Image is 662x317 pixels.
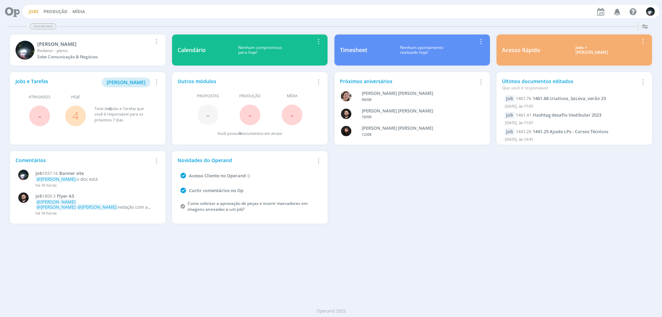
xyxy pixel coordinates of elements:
[341,109,351,119] img: B
[505,135,644,145] div: [DATE], às 13:41
[340,46,367,54] div: Timesheet
[10,34,165,66] a: G[PERSON_NAME]Redator - plenoSobe Comunicação & Negócios
[362,90,473,97] div: Aline Beatriz Jackisch
[248,107,252,122] span: -
[36,182,57,188] span: há 16 horas
[206,107,210,122] span: -
[516,112,531,118] span: 1461.41
[78,204,117,210] span: @[PERSON_NAME]
[42,193,56,199] span: 1800.3
[36,171,156,176] a: Job1937.16Banner site
[37,204,76,210] span: @[PERSON_NAME]
[516,95,606,101] a: 1461.761461.68 criativos_3aLeva_verão 23
[29,94,50,100] span: Atrasados
[178,78,314,85] div: Outros módulos
[362,132,371,137] span: 12/09
[367,45,477,55] div: Nenhum apontamento realizado hoje!
[340,78,477,85] div: Próximos aniversários
[72,108,79,123] a: 4
[334,34,490,66] a: TimesheetNenhum apontamentorealizado hoje!
[239,93,261,99] span: Produção
[178,157,314,164] div: Novidades do Operand
[341,91,351,101] img: A
[57,193,74,199] span: Flyer A5
[107,79,146,86] span: [PERSON_NAME]
[646,6,655,18] button: G
[505,102,644,112] div: [DATE], às 17:07
[178,46,206,54] div: Calendário
[516,112,601,118] a: 1461.41Hashtag desafio Vestibular 2023
[362,114,371,119] span: 10/09
[38,108,41,123] span: -
[37,199,76,205] span: @[PERSON_NAME]
[516,128,608,135] a: 1441.291441.25 Ajuste LPs - Cursos Técnicos
[646,7,655,16] img: G
[197,93,219,99] span: Propostas
[43,9,68,14] a: Produção
[29,9,39,14] a: Jobs
[516,129,531,135] span: 1441.29
[188,200,308,212] a: Como solicitar a aprovação de peças e inserir marcadores em imagens anexadas a um job?
[72,9,85,14] a: Mídia
[109,106,111,111] span: 6
[362,108,473,115] div: Bruno Corralo Granata
[533,112,601,118] span: Hashtag desafio Vestibular 2023
[218,131,282,137] div: Você possui documentos em atraso
[533,128,608,135] span: 1441.25 Ajuste LPs - Cursos Técnicos
[505,95,514,102] div: Job
[30,23,56,29] span: Dashboard
[341,126,351,136] img: L
[94,106,153,123] div: Total de Jobs e Tarefas que você é responsável para os próximos 7 dias
[36,177,156,182] p: o doc está
[290,107,294,122] span: -
[70,9,87,14] button: Mídia
[505,128,514,135] div: Job
[545,45,639,55] div: Jobs > [PERSON_NAME]
[102,78,150,87] button: [PERSON_NAME]
[362,97,371,102] span: 09/09
[27,9,41,14] button: Jobs
[68,209,95,216] strong: em amarelo
[37,48,152,54] div: Redator - pleno
[502,46,540,54] div: Acesso Rápido
[18,170,29,180] img: G
[189,187,243,194] a: Curtir comentários no Op
[42,170,58,176] span: 1937.16
[37,54,152,60] div: Sobe Comunicação & Negócios
[16,41,34,60] img: G
[516,96,531,101] span: 1461.76
[505,119,644,129] div: [DATE], às 17:07
[59,170,84,176] span: Banner site
[533,95,606,101] span: 1461.68 criativos_3aLeva_verão 23
[16,157,152,164] div: Comentários
[502,78,639,91] div: Últimos documentos editados
[239,131,241,136] span: 0
[287,93,298,99] span: Mídia
[102,79,150,85] a: [PERSON_NAME]
[36,194,156,199] a: Job1800.3Flyer A5
[362,125,473,132] div: Luana da Silva de Andrade
[189,172,250,179] a: Acesso Cliente no Operand :)
[505,112,514,119] div: Job
[502,85,639,91] div: Que você é responsável
[71,94,80,100] span: Hoje
[41,9,70,14] button: Produção
[37,176,76,182] span: @[PERSON_NAME]
[206,45,314,55] div: Nenhum compromisso para hoje!
[36,210,57,216] span: há 16 horas
[18,192,29,203] img: B
[36,199,156,210] p: redação com a ordem ajustada
[37,40,152,48] div: Giovanni Zacchini
[16,78,152,87] div: Jobs e Tarefas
